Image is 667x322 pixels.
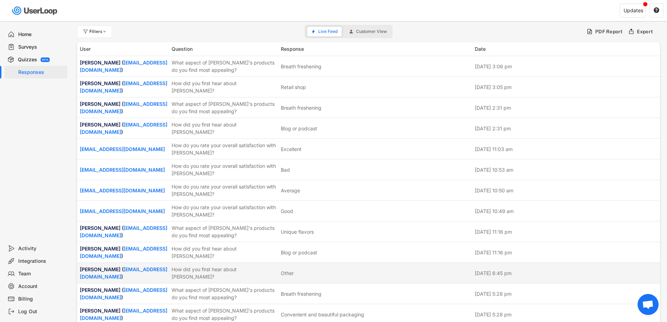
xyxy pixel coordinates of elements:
[475,125,658,132] div: [DATE] 2:31 pm
[18,245,64,252] div: Activity
[318,29,338,34] span: Live Feed
[281,104,321,111] div: Breath freshening
[18,44,64,50] div: Surveys
[18,308,64,315] div: Log Out
[80,101,167,114] a: [EMAIL_ADDRESS][DOMAIN_NAME]
[80,59,167,74] div: [PERSON_NAME] ( )
[281,166,290,173] div: Bad
[281,228,314,235] div: Unique flavors
[475,45,658,53] div: Date
[281,290,321,297] div: Breath freshening
[307,27,342,36] button: Live Feed
[80,224,167,239] div: [PERSON_NAME] ( )
[18,296,64,302] div: Billing
[18,270,64,277] div: Team
[18,56,37,63] div: Quizzes
[637,28,653,35] div: Export
[281,249,317,256] div: Blog or podcast
[80,266,167,280] a: [EMAIL_ADDRESS][DOMAIN_NAME]
[89,29,107,34] div: Filters
[475,63,658,70] div: [DATE] 3:06 pm
[638,294,659,315] div: Open chat
[475,207,658,215] div: [DATE] 10:49 am
[624,8,643,13] div: Updates
[80,187,165,193] a: [EMAIL_ADDRESS][DOMAIN_NAME]
[281,187,300,194] div: Average
[172,142,277,156] div: How do you rate your overall satisfaction with [PERSON_NAME]?
[475,249,658,256] div: [DATE] 11:16 pm
[80,225,167,238] a: [EMAIL_ADDRESS][DOMAIN_NAME]
[80,146,165,152] a: [EMAIL_ADDRESS][DOMAIN_NAME]
[172,183,277,198] div: How do you rate your overall satisfaction with [PERSON_NAME]?
[11,4,60,18] img: userloop-logo-01.svg
[356,29,387,34] span: Customer View
[80,307,167,322] div: [PERSON_NAME] ( )
[80,286,167,301] div: [PERSON_NAME] ( )
[80,246,167,259] a: [EMAIL_ADDRESS][DOMAIN_NAME]
[475,83,658,91] div: [DATE] 3:05 pm
[172,121,277,136] div: How did you first hear about [PERSON_NAME]?
[595,28,623,35] div: PDF Report
[80,80,167,94] div: [PERSON_NAME] ( )
[281,125,317,132] div: Blog or podcast
[172,224,277,239] div: What aspect of [PERSON_NAME]'s products do you find most appealing?
[80,100,167,115] div: [PERSON_NAME] ( )
[80,121,167,136] div: [PERSON_NAME] ( )
[172,100,277,115] div: What aspect of [PERSON_NAME]'s products do you find most appealing?
[475,166,658,173] div: [DATE] 10:53 am
[80,266,167,280] div: [PERSON_NAME] ( )
[281,83,306,91] div: Retail shop
[281,145,301,153] div: Excellent
[281,207,293,215] div: Good
[80,122,167,135] a: [EMAIL_ADDRESS][DOMAIN_NAME]
[172,204,277,218] div: How do you rate your overall satisfaction with [PERSON_NAME]?
[80,208,165,214] a: [EMAIL_ADDRESS][DOMAIN_NAME]
[18,69,64,76] div: Responses
[475,187,658,194] div: [DATE] 10:50 am
[281,63,321,70] div: Breath freshening
[281,45,471,53] div: Response
[345,27,391,36] button: Customer View
[172,162,277,177] div: How do you rate your overall satisfaction with [PERSON_NAME]?
[475,290,658,297] div: [DATE] 5:28 pm
[654,7,659,13] text: 
[18,258,64,265] div: Integrations
[653,7,660,14] button: 
[172,59,277,74] div: What aspect of [PERSON_NAME]'s products do you find most appealing?
[172,45,277,53] div: Question
[80,287,167,300] a: [EMAIL_ADDRESS][DOMAIN_NAME]
[172,80,277,94] div: How did you first hear about [PERSON_NAME]?
[172,307,277,322] div: What aspect of [PERSON_NAME]'s products do you find most appealing?
[475,311,658,318] div: [DATE] 5:28 pm
[475,145,658,153] div: [DATE] 11:03 am
[80,167,165,173] a: [EMAIL_ADDRESS][DOMAIN_NAME]
[42,59,48,61] div: BETA
[80,245,167,260] div: [PERSON_NAME] ( )
[18,31,64,38] div: Home
[475,104,658,111] div: [DATE] 2:31 pm
[475,269,658,277] div: [DATE] 6:45 pm
[281,311,364,318] div: Convenient and beautiful packaging
[172,266,277,280] div: How did you first hear about [PERSON_NAME]?
[80,60,167,73] a: [EMAIL_ADDRESS][DOMAIN_NAME]
[80,45,167,53] div: User
[18,283,64,290] div: Account
[172,286,277,301] div: What aspect of [PERSON_NAME]'s products do you find most appealing?
[80,308,167,321] a: [EMAIL_ADDRESS][DOMAIN_NAME]
[281,269,294,277] div: Other
[172,245,277,260] div: How did you first hear about [PERSON_NAME]?
[475,228,658,235] div: [DATE] 11:16 pm
[80,80,167,94] a: [EMAIL_ADDRESS][DOMAIN_NAME]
